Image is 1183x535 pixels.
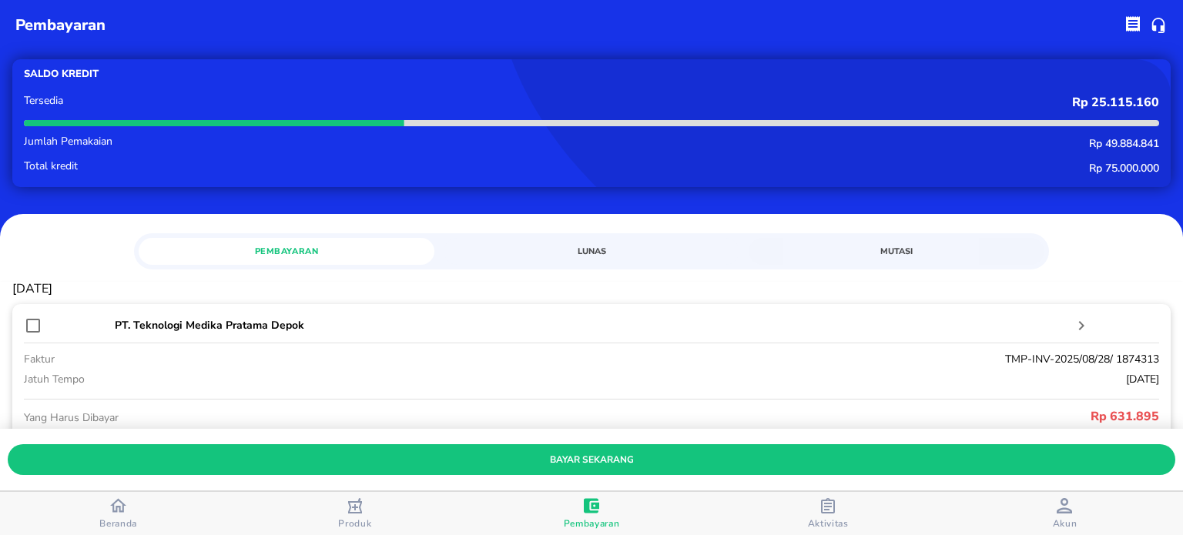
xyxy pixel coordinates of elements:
[497,371,1159,387] p: [DATE]
[497,161,1159,176] p: Rp 75.000.000
[24,410,591,426] p: Yang Harus Dibayar
[749,238,1044,265] a: Mutasi
[8,444,1175,475] button: bayar sekarang
[134,233,1049,265] div: simple tabs
[24,95,497,106] p: Tersedia
[24,161,497,172] p: Total kredit
[497,351,1159,367] p: TMP-INV-2025/08/28/ 1874313
[24,67,591,82] p: Saldo kredit
[497,136,1159,151] p: Rp 49.884.841
[148,244,425,259] span: Pembayaran
[710,492,947,535] button: Aktivitas
[497,95,1159,110] p: Rp 25.115.160
[12,282,1171,296] p: [DATE]
[564,517,620,530] span: Pembayaran
[453,244,730,259] span: Lunas
[758,244,1035,259] span: Mutasi
[99,517,137,530] span: Beranda
[115,317,1071,333] p: PT. Teknologi Medika Pratama Depok
[1053,517,1077,530] span: Akun
[591,407,1159,426] p: Rp 631.895
[338,517,371,530] span: Produk
[808,517,849,530] span: Aktivitas
[24,371,497,387] p: jatuh tempo
[20,452,1163,468] span: bayar sekarang
[473,492,709,535] button: Pembayaran
[24,136,497,147] p: Jumlah Pemakaian
[139,238,434,265] a: Pembayaran
[236,492,473,535] button: Produk
[947,492,1183,535] button: Akun
[15,14,106,37] p: pembayaran
[444,238,739,265] a: Lunas
[24,351,497,367] p: faktur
